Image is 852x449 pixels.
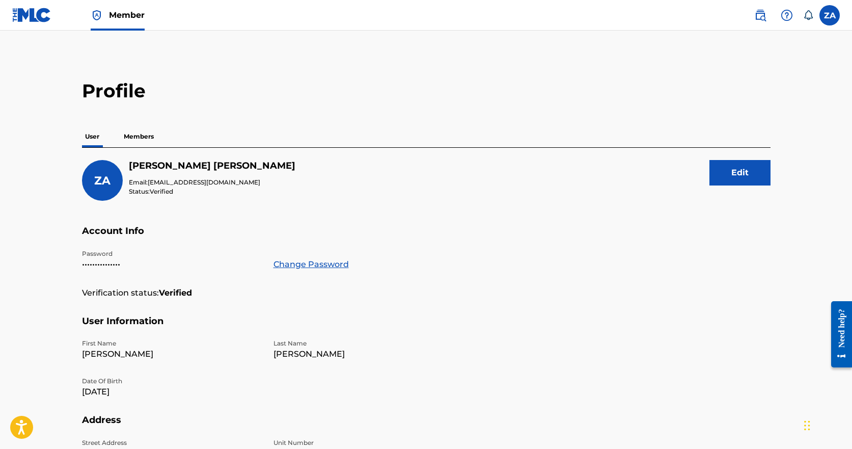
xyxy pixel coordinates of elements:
iframe: Chat Widget [801,400,852,449]
p: Street Address [82,438,261,447]
div: User Menu [819,5,840,25]
p: First Name [82,339,261,348]
p: Members [121,126,157,147]
p: Unit Number [273,438,453,447]
iframe: Resource Center [823,293,852,375]
h2: Profile [82,80,771,102]
div: Notifications [803,10,813,20]
div: Help [777,5,797,25]
strong: Verified [159,287,192,299]
p: ••••••••••••••• [82,258,261,271]
p: Last Name [273,339,453,348]
img: Top Rightsholder [91,9,103,21]
h5: Account Info [82,225,771,249]
p: Verification status: [82,287,159,299]
p: Password [82,249,261,258]
h5: Zane Acord [129,160,295,172]
p: [PERSON_NAME] [273,348,453,360]
p: Status: [129,187,295,196]
span: Verified [150,188,173,195]
a: Public Search [750,5,771,25]
p: Date Of Birth [82,377,261,386]
h5: Address [82,414,771,438]
span: Member [109,9,145,21]
img: MLC Logo [12,8,51,22]
button: Edit [709,160,771,186]
img: help [781,9,793,21]
p: Email: [129,178,295,187]
a: Change Password [273,258,349,271]
span: ZA [94,174,111,188]
img: search [754,9,766,21]
span: [EMAIL_ADDRESS][DOMAIN_NAME] [148,178,260,186]
p: [DATE] [82,386,261,398]
div: Drag [804,410,810,441]
h5: User Information [82,315,771,339]
p: [PERSON_NAME] [82,348,261,360]
p: User [82,126,102,147]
